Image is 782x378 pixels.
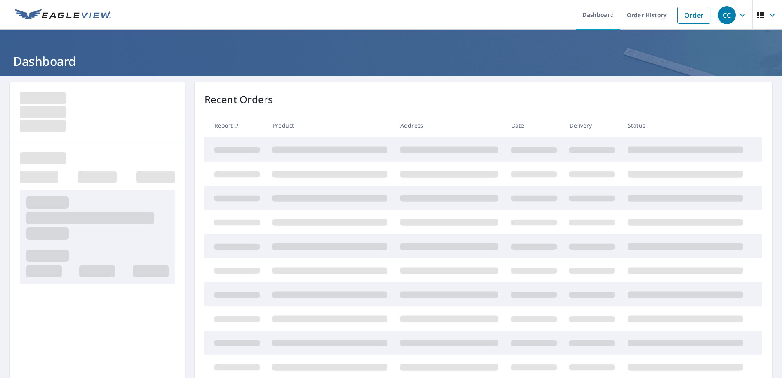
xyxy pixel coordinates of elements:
th: Product [266,113,394,137]
th: Address [394,113,505,137]
div: CC [718,6,736,24]
th: Date [505,113,563,137]
h1: Dashboard [10,53,772,70]
th: Status [621,113,749,137]
th: Report # [204,113,266,137]
img: EV Logo [15,9,111,21]
th: Delivery [563,113,621,137]
p: Recent Orders [204,92,273,107]
a: Order [677,7,710,24]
